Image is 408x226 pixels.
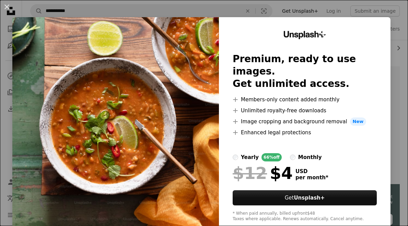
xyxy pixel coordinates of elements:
li: Unlimited royalty-free downloads [233,106,377,115]
input: yearly66%off [233,155,238,160]
div: $4 [233,164,293,182]
span: New [350,117,366,126]
div: * When paid annually, billed upfront $48 Taxes where applicable. Renews automatically. Cancel any... [233,211,377,222]
div: monthly [298,153,322,161]
span: $12 [233,164,267,182]
li: Enhanced legal protections [233,128,377,137]
h2: Premium, ready to use images. Get unlimited access. [233,53,377,90]
strong: Unsplash+ [294,195,325,201]
div: 66% off [261,153,282,161]
div: yearly [241,153,259,161]
span: USD [295,168,328,174]
li: Members-only content added monthly [233,95,377,104]
button: GetUnsplash+ [233,190,377,205]
li: Image cropping and background removal [233,117,377,126]
input: monthly [290,155,295,160]
span: per month * [295,174,328,181]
